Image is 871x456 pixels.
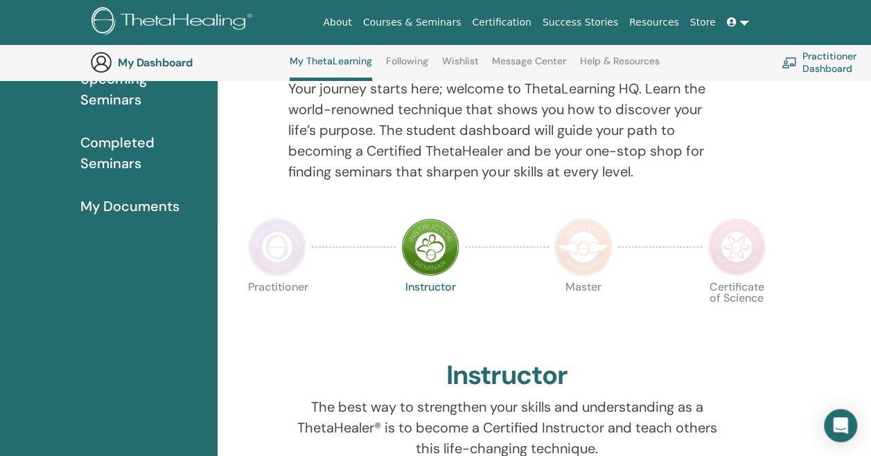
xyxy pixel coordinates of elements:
div: Open Intercom Messenger [824,409,857,442]
span: Upcoming Seminars [80,69,206,110]
a: Help & Resources [580,55,660,77]
a: Wishlist [442,55,479,77]
span: Completed Seminars [80,132,206,174]
a: Store [685,10,721,35]
h3: My Dashboard [118,56,256,69]
a: Resources [624,10,685,35]
p: Master [554,282,613,340]
img: generic-user-icon.jpg [90,51,112,73]
img: Practitioner [248,218,306,276]
a: About [317,10,357,35]
img: Master [554,218,613,276]
p: Certificate of Science [707,282,766,340]
img: Certificate of Science [707,218,766,276]
img: chalkboard-teacher.svg [782,57,797,68]
a: My ThetaLearning [290,55,372,81]
p: Instructor [401,282,459,340]
p: Practitioner [248,282,306,340]
span: My Documents [80,196,179,217]
a: Certification [466,10,536,35]
a: Message Center [492,55,566,77]
a: Courses & Seminars [358,10,467,35]
img: Instructor [401,218,459,276]
a: Following [386,55,428,77]
img: logo.png [91,7,257,38]
h2: Instructor [446,360,568,392]
a: Success Stories [537,10,624,35]
p: Your journey starts here; welcome to ThetaLearning HQ. Learn the world-renowned technique that sh... [288,78,725,182]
